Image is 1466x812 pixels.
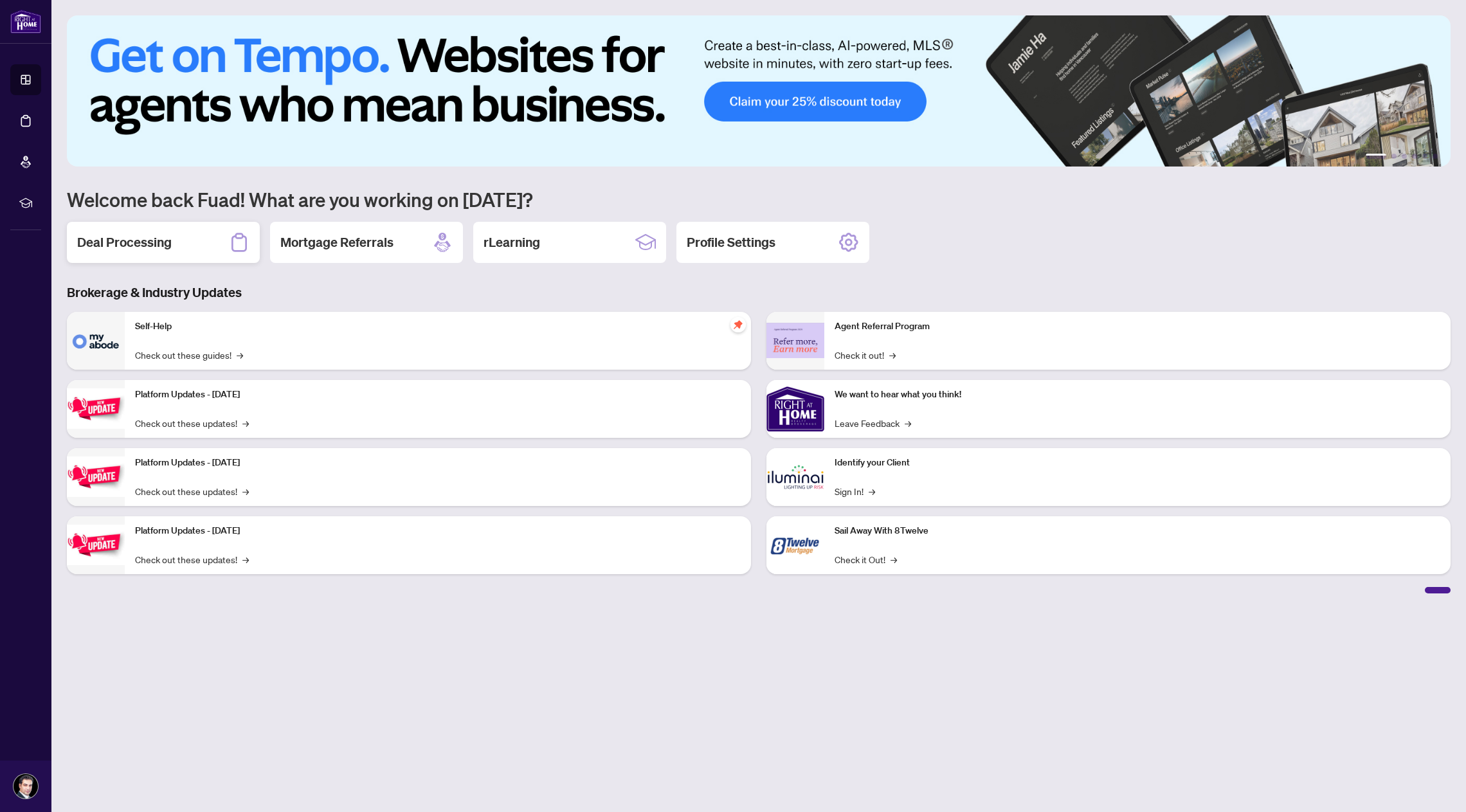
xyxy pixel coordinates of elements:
img: Agent Referral Program [766,323,824,358]
img: Identify your Client [766,448,824,506]
h2: Deal Processing [77,233,172,251]
p: Platform Updates - [DATE] [135,388,741,402]
p: Platform Updates - [DATE] [135,456,741,470]
span: → [889,348,896,362]
img: We want to hear what you think! [766,380,824,438]
span: → [242,416,249,430]
a: Check it out!→ [835,348,896,362]
h3: Brokerage & Industry Updates [67,284,1451,302]
a: Leave Feedback→ [835,416,911,430]
a: Check out these updates!→ [135,484,249,498]
span: → [891,552,897,566]
img: Slide 0 [67,15,1451,167]
p: Identify your Client [835,456,1440,470]
h2: rLearning [484,233,540,251]
button: 1 [1366,154,1386,159]
img: Self-Help [67,312,125,370]
h2: Mortgage Referrals [280,233,394,251]
a: Sign In!→ [835,484,875,498]
button: 3 [1402,154,1407,159]
button: 5 [1422,154,1427,159]
span: → [242,552,249,566]
span: pushpin [730,317,746,332]
img: Platform Updates - July 21, 2025 [67,388,125,429]
button: 2 [1391,154,1397,159]
p: Self-Help [135,320,741,334]
span: → [905,416,911,430]
img: Platform Updates - July 8, 2025 [67,456,125,497]
p: We want to hear what you think! [835,388,1440,402]
p: Platform Updates - [DATE] [135,524,741,538]
span: → [237,348,243,362]
h1: Welcome back Fuad! What are you working on [DATE]? [67,187,1451,212]
p: Agent Referral Program [835,320,1440,334]
a: Check out these updates!→ [135,416,249,430]
p: Sail Away With 8Twelve [835,524,1440,538]
a: Check it Out!→ [835,552,897,566]
a: Check out these updates!→ [135,552,249,566]
span: → [242,484,249,498]
span: → [869,484,875,498]
a: Check out these guides!→ [135,348,243,362]
img: Profile Icon [14,774,38,798]
button: 6 [1433,154,1438,159]
h2: Profile Settings [687,233,775,251]
button: Open asap [1415,767,1453,806]
img: Sail Away With 8Twelve [766,516,824,574]
button: 4 [1412,154,1417,159]
img: logo [10,10,41,33]
img: Platform Updates - June 23, 2025 [67,525,125,565]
